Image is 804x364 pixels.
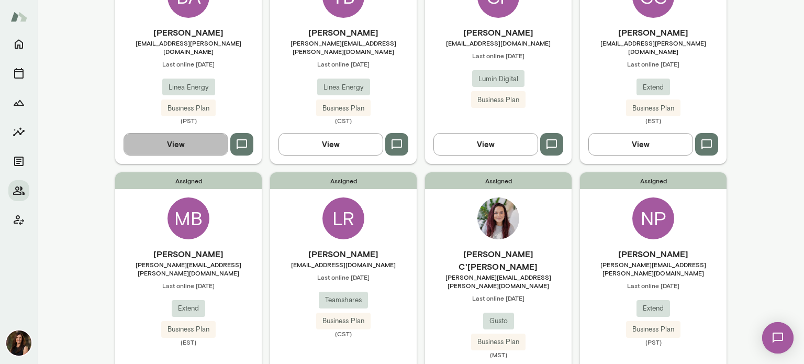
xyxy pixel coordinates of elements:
span: [PERSON_NAME][EMAIL_ADDRESS][PERSON_NAME][DOMAIN_NAME] [425,273,572,290]
h6: [PERSON_NAME] [580,26,727,39]
span: Assigned [425,172,572,189]
h6: [PERSON_NAME] C'[PERSON_NAME] [425,248,572,273]
span: (CST) [270,116,417,125]
span: [PERSON_NAME][EMAIL_ADDRESS][PERSON_NAME][DOMAIN_NAME] [270,39,417,56]
span: Last online [DATE] [115,60,262,68]
div: MB [167,197,209,239]
button: Home [8,34,29,54]
span: [EMAIL_ADDRESS][DOMAIN_NAME] [425,39,572,47]
div: NP [632,197,674,239]
h6: [PERSON_NAME] [270,26,417,39]
img: Mento [10,7,27,27]
span: [PERSON_NAME][EMAIL_ADDRESS][PERSON_NAME][DOMAIN_NAME] [115,260,262,277]
span: Last online [DATE] [270,273,417,281]
span: Gusto [483,316,514,326]
span: (PST) [580,338,727,346]
span: [EMAIL_ADDRESS][PERSON_NAME][DOMAIN_NAME] [580,39,727,56]
div: LR [322,197,364,239]
span: Linea Energy [317,82,370,93]
button: Members [8,180,29,201]
span: Business Plan [316,103,371,114]
span: Last online [DATE] [270,60,417,68]
span: (PST) [115,116,262,125]
h6: [PERSON_NAME] [425,26,572,39]
button: Documents [8,151,29,172]
span: [PERSON_NAME][EMAIL_ADDRESS][PERSON_NAME][DOMAIN_NAME] [580,260,727,277]
span: (EST) [115,338,262,346]
span: Extend [636,303,670,314]
span: Last online [DATE] [580,60,727,68]
button: View [588,133,693,155]
span: (MST) [425,350,572,359]
span: Business Plan [626,324,680,335]
span: Extend [172,303,205,314]
span: Assigned [270,172,417,189]
span: [EMAIL_ADDRESS][DOMAIN_NAME] [270,260,417,269]
span: Business Plan [471,95,526,105]
span: Last online [DATE] [425,294,572,302]
span: Linea Energy [162,82,215,93]
span: Teamshares [319,295,368,305]
img: Tiffany C'deBaca [477,197,519,239]
span: Last online [DATE] [425,51,572,60]
h6: [PERSON_NAME] [580,248,727,260]
span: Last online [DATE] [115,281,262,290]
button: Client app [8,209,29,230]
span: Lumin Digital [472,74,524,84]
button: Insights [8,122,29,142]
span: Business Plan [161,103,216,114]
span: Assigned [115,172,262,189]
span: Business Plan [161,324,216,335]
h6: [PERSON_NAME] [115,248,262,260]
h6: [PERSON_NAME] [115,26,262,39]
button: View [124,133,228,155]
button: Growth Plan [8,92,29,113]
button: View [278,133,383,155]
span: Assigned [580,172,727,189]
button: Sessions [8,63,29,84]
span: [EMAIL_ADDRESS][PERSON_NAME][DOMAIN_NAME] [115,39,262,56]
img: Carrie Atkin [6,330,31,356]
span: (CST) [270,329,417,338]
span: Business Plan [316,316,371,326]
button: View [433,133,538,155]
span: Extend [636,82,670,93]
span: Last online [DATE] [580,281,727,290]
span: Business Plan [471,337,526,347]
span: Business Plan [626,103,680,114]
span: (EST) [580,116,727,125]
h6: [PERSON_NAME] [270,248,417,260]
